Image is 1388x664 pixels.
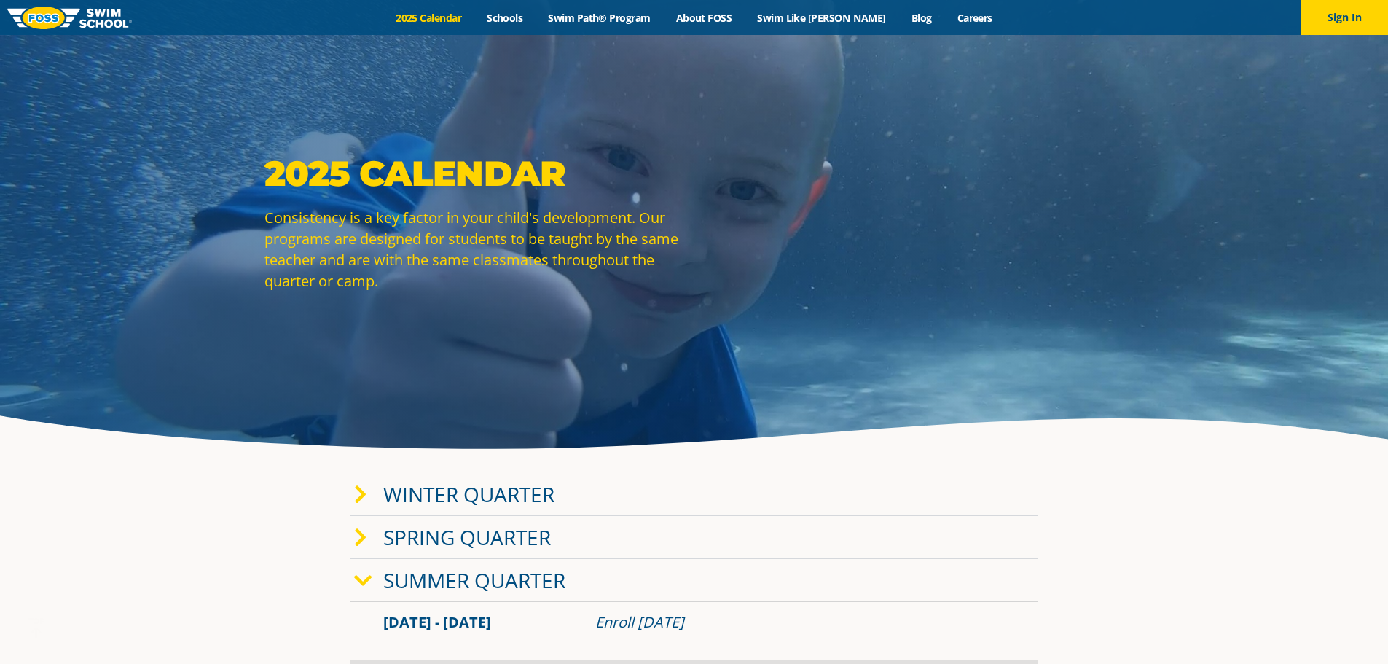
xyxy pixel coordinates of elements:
a: About FOSS [663,11,745,25]
a: Winter Quarter [383,480,554,508]
p: Consistency is a key factor in your child's development. Our programs are designed for students t... [264,207,687,292]
div: TOP [28,617,45,639]
span: [DATE] - [DATE] [383,612,491,632]
a: Spring Quarter [383,523,551,551]
a: Swim Like [PERSON_NAME] [745,11,899,25]
img: FOSS Swim School Logo [7,7,132,29]
div: Enroll [DATE] [595,612,1005,633]
a: Blog [898,11,944,25]
a: 2025 Calendar [383,11,474,25]
a: Schools [474,11,536,25]
a: Swim Path® Program [536,11,663,25]
strong: 2025 Calendar [264,152,565,195]
a: Careers [944,11,1005,25]
a: Summer Quarter [383,566,565,594]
